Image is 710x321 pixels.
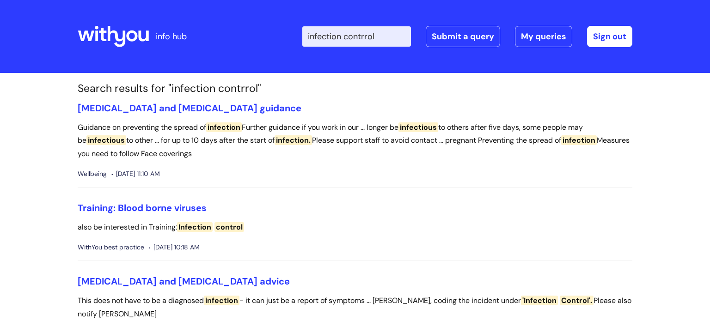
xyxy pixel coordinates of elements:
h1: Search results for "infection contrrol" [78,82,632,95]
input: Search [302,26,411,47]
p: Guidance on preventing the spread of Further guidance if you work in our ... longer be to others ... [78,121,632,161]
span: infection [206,122,242,132]
span: Infection [177,222,213,232]
span: infectious [86,135,126,145]
a: [MEDICAL_DATA] and [MEDICAL_DATA] advice [78,275,290,287]
a: Sign out [587,26,632,47]
span: Wellbeing [78,168,107,180]
span: [DATE] 11:10 AM [111,168,160,180]
span: infectious [398,122,438,132]
p: This does not have to be a diagnosed - it can just be a report of symptoms ... [PERSON_NAME], cod... [78,294,632,321]
a: Submit a query [426,26,500,47]
span: Control'. [560,296,594,305]
a: Training: Blood borne viruses [78,202,207,214]
span: infection [204,296,239,305]
p: info hub [156,29,187,44]
span: control [214,222,244,232]
div: | - [302,26,632,47]
span: infection. [275,135,312,145]
span: infection [561,135,597,145]
a: My queries [515,26,572,47]
span: [DATE] 10:18 AM [149,242,200,253]
span: 'Infection [521,296,558,305]
p: also be interested in Training: [78,221,632,234]
span: WithYou best practice [78,242,144,253]
a: [MEDICAL_DATA] and [MEDICAL_DATA] guidance [78,102,301,114]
